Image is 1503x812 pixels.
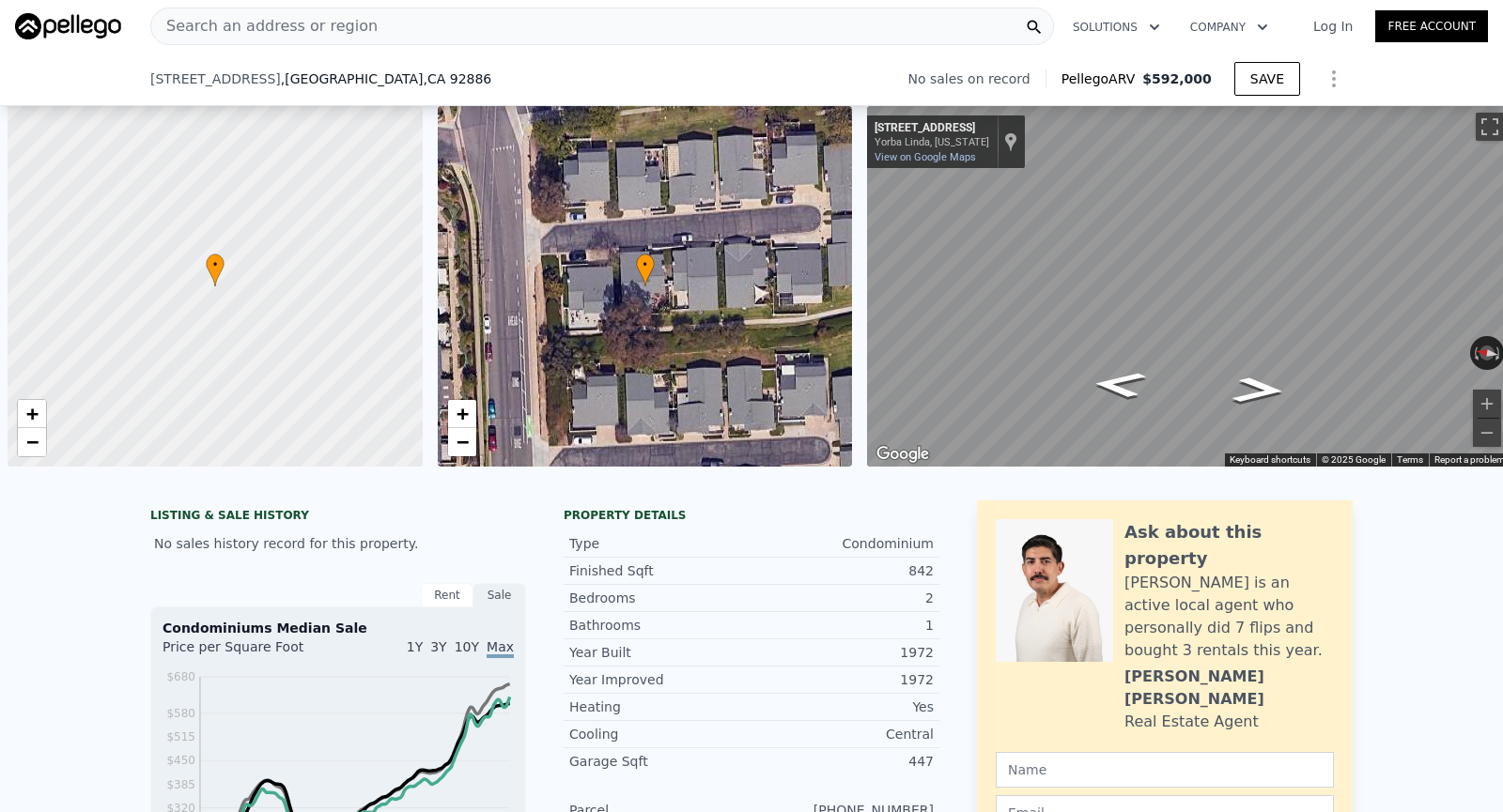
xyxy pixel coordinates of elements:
[1234,62,1300,96] button: SAVE
[996,752,1334,788] input: Name
[569,616,751,635] div: Bathrooms
[151,15,378,38] span: Search an address or region
[456,402,468,425] span: +
[1124,519,1334,572] div: Ask about this property
[166,778,195,791] tspan: $385
[473,583,526,607] div: Sale
[1124,711,1259,733] div: Real Estate Agent
[448,400,476,428] a: Zoom in
[569,561,751,580] div: Finished Sqft
[166,730,195,743] tspan: $515
[875,136,989,148] div: Yorba Linda, [US_STATE]
[1397,454,1423,465] a: Terms (opens in new tab)
[751,616,934,635] div: 1
[206,253,225,286] div: •
[636,256,655,273] span: •
[751,643,934,662] div: 1972
[751,589,934,607] div: 2
[407,639,423,654] span: 1Y
[163,637,338,667] div: Price per Square Foot
[150,508,526,527] div: LISTING & SALE HISTORY
[1470,336,1480,370] button: Rotate counterclockwise
[1230,453,1310,467] button: Keyboard shortcuts
[1473,390,1501,418] button: Zoom in
[206,256,225,273] span: •
[423,71,491,86] span: , CA 92886
[166,707,195,720] tspan: $580
[456,430,468,453] span: −
[569,670,751,689] div: Year Improved
[875,151,976,163] a: View on Google Maps
[569,725,751,743] div: Cooling
[751,752,934,771] div: 447
[569,697,751,716] div: Heating
[18,400,46,428] a: Zoom in
[872,442,934,467] a: Open this area in Google Maps (opens a new window)
[907,69,1045,88] div: No sales on record
[569,643,751,662] div: Year Built
[1175,10,1283,44] button: Company
[1375,10,1488,42] a: Free Account
[18,428,46,456] a: Zoom out
[150,69,281,88] span: [STREET_ADDRESS]
[448,428,476,456] a: Zoom out
[163,619,514,637] div: Condominiums Median Sale
[1124,572,1334,662] div: [PERSON_NAME] is an active local agent who personally did 7 flips and bought 3 rentals this year.
[569,752,751,771] div: Garage Sqft
[751,697,934,716] div: Yes
[751,534,934,553] div: Condominium
[487,639,514,658] span: Max
[15,13,121,39] img: Pellego
[421,583,473,607] div: Rent
[166,754,195,767] tspan: $450
[1322,454,1386,465] span: © 2025 Google
[1315,60,1353,98] button: Show Options
[26,402,39,425] span: +
[751,670,934,689] div: 1972
[1070,365,1170,405] path: Go North, Fairlynn Blvd
[875,121,989,136] div: [STREET_ADDRESS]
[569,589,751,607] div: Bedrooms
[1142,71,1212,86] span: $592,000
[636,253,655,286] div: •
[166,670,195,683] tspan: $680
[1058,10,1175,44] button: Solutions
[569,534,751,553] div: Type
[1124,666,1334,711] div: [PERSON_NAME] [PERSON_NAME]
[872,442,934,467] img: Google
[455,639,479,654] span: 10Y
[1061,69,1143,88] span: Pellego ARV
[430,639,446,654] span: 3Y
[564,508,939,523] div: Property details
[1473,419,1501,447] button: Zoom out
[1210,371,1308,409] path: Go South, Fairlynn Blvd
[1291,17,1375,36] a: Log In
[1004,131,1017,152] a: Show location on map
[26,430,39,453] span: −
[751,561,934,580] div: 842
[150,527,526,560] div: No sales history record for this property.
[751,725,934,743] div: Central
[281,69,491,88] span: , [GEOGRAPHIC_DATA]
